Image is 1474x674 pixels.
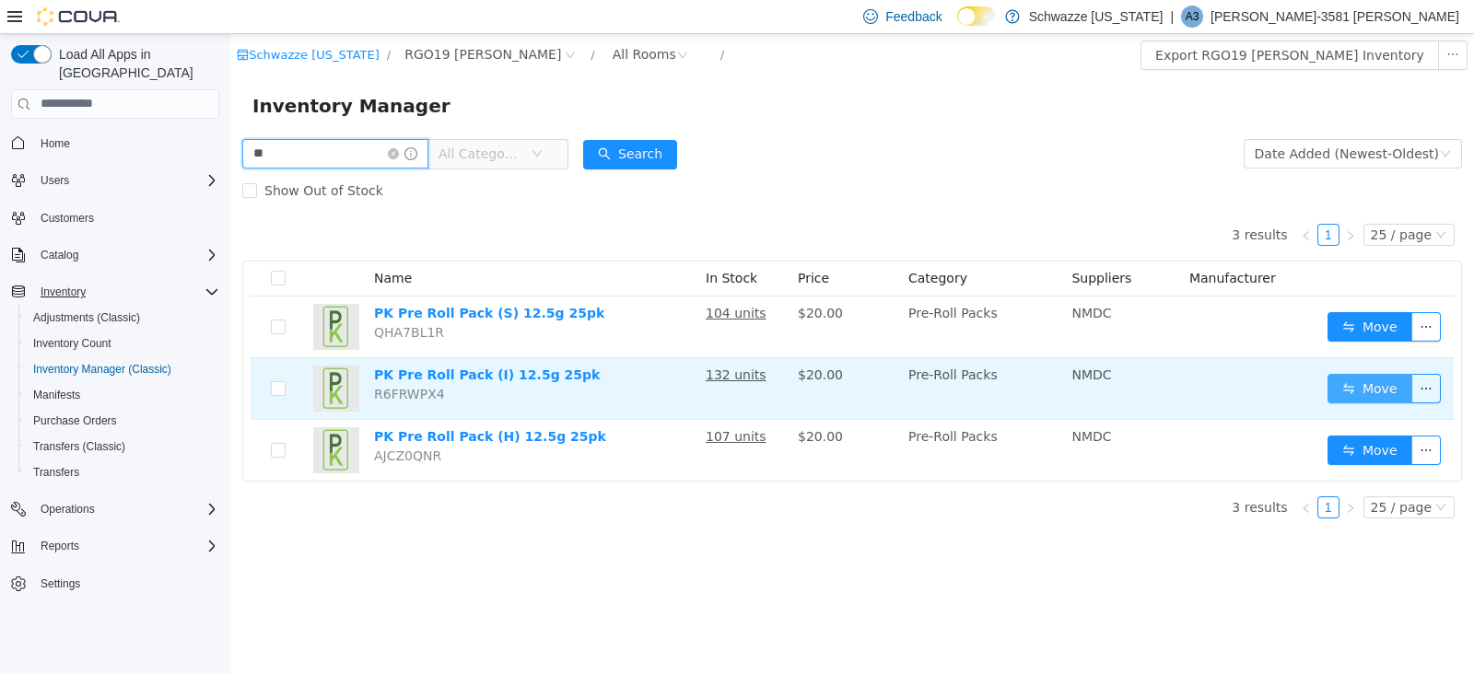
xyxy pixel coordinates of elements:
[1109,462,1131,484] li: Next Page
[475,237,527,251] span: In Stock
[1181,340,1211,369] button: icon: ellipsis
[26,358,219,380] span: Inventory Manager (Classic)
[174,10,331,30] span: RGO19 Hobbs
[6,14,149,28] a: icon: shopSchwazze [US_STATE]
[1029,6,1164,28] p: Schwazze [US_STATE]
[671,262,834,324] td: Pre-Roll Packs
[841,395,881,410] span: NMDC
[1024,106,1209,134] div: Date Added (Newest-Oldest)
[360,14,364,28] span: /
[490,14,494,28] span: /
[26,332,219,354] span: Inventory Count
[33,573,88,595] a: Settings
[1087,462,1109,484] li: 1
[33,310,140,325] span: Adjustments (Classic)
[1097,278,1182,308] button: icon: swapMove
[475,395,536,410] u: 107 units
[33,572,219,595] span: Settings
[1065,462,1087,484] li: Previous Page
[1211,6,1459,28] p: [PERSON_NAME]-3581 [PERSON_NAME]
[1088,463,1108,483] a: 1
[26,384,88,406] a: Manifests
[1088,191,1108,211] a: 1
[841,272,881,286] span: NMDC
[33,133,77,155] a: Home
[41,211,94,226] span: Customers
[33,498,102,520] button: Operations
[33,281,93,303] button: Inventory
[33,206,219,229] span: Customers
[33,244,86,266] button: Catalog
[910,6,1209,36] button: Export RGO19 [PERSON_NAME] Inventory
[678,237,737,251] span: Category
[26,436,133,458] a: Transfers (Classic)
[1115,469,1126,480] i: icon: right
[26,461,219,483] span: Transfers
[1181,401,1211,431] button: icon: ellipsis
[18,382,227,408] button: Manifests
[83,331,129,378] img: PK Pre Roll Pack (I) 12.5g 25pk hero shot
[18,408,227,434] button: Purchase Orders
[144,291,214,306] span: QHA7BL1R
[37,7,120,26] img: Cova
[1210,114,1221,127] i: icon: down
[18,305,227,331] button: Adjustments (Classic)
[1087,190,1109,212] li: 1
[33,169,76,192] button: Users
[33,413,117,428] span: Purchase Orders
[567,395,613,410] span: $20.00
[957,26,958,27] span: Dark Mode
[33,132,219,155] span: Home
[475,272,536,286] u: 104 units
[27,149,160,164] span: Show Out of Stock
[1001,462,1057,484] li: 3 results
[4,570,227,597] button: Settings
[957,6,996,26] input: Dark Mode
[959,237,1046,251] span: Manufacturer
[567,333,613,348] span: $20.00
[567,237,599,251] span: Price
[1065,190,1087,212] li: Previous Page
[26,384,219,406] span: Manifests
[26,307,219,329] span: Adjustments (Classic)
[671,324,834,386] td: Pre-Roll Packs
[33,465,79,480] span: Transfers
[41,136,70,151] span: Home
[301,114,312,127] i: icon: down
[26,410,219,432] span: Purchase Orders
[144,353,215,367] span: R6FRWPX4
[26,307,147,329] a: Adjustments (Classic)
[33,336,111,351] span: Inventory Count
[26,410,124,432] a: Purchase Orders
[18,434,227,459] button: Transfers (Classic)
[1141,463,1201,483] div: 25 / page
[33,281,219,303] span: Inventory
[26,436,219,458] span: Transfers (Classic)
[1141,191,1201,211] div: 25 / page
[33,244,219,266] span: Catalog
[1170,6,1174,28] p: |
[174,113,187,126] i: icon: info-circle
[4,279,227,305] button: Inventory
[83,270,129,316] img: PK Pre Roll Pack (S) 12.5g 25pk hero shot
[1070,469,1082,480] i: icon: left
[33,388,80,402] span: Manifests
[4,496,227,522] button: Operations
[41,285,86,299] span: Inventory
[1109,190,1131,212] li: Next Page
[1205,195,1216,208] i: icon: down
[885,7,942,26] span: Feedback
[475,333,536,348] u: 132 units
[1181,278,1211,308] button: icon: ellipsis
[144,237,181,251] span: Name
[4,168,227,193] button: Users
[4,204,227,231] button: Customers
[41,539,79,553] span: Reports
[1115,196,1126,207] i: icon: right
[208,110,292,129] span: All Categories
[18,331,227,356] button: Inventory Count
[41,576,80,591] span: Settings
[18,356,227,382] button: Inventory Manager (Classic)
[841,333,881,348] span: NMDC
[41,502,95,517] span: Operations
